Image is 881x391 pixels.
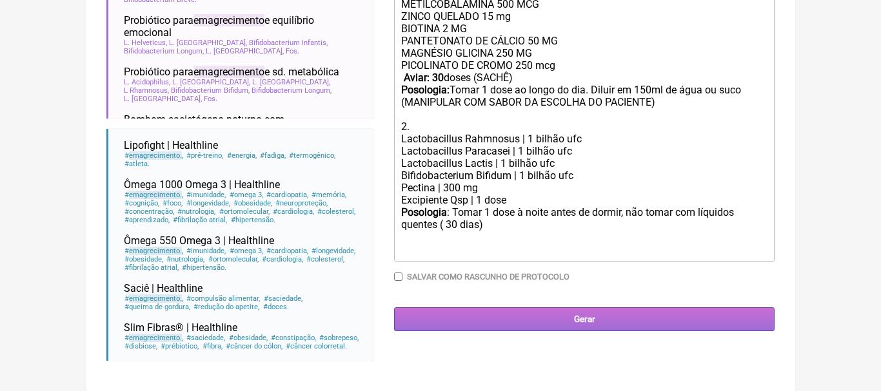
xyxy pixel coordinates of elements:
[272,207,315,216] span: cardiologia
[206,47,284,55] span: L. [GEOGRAPHIC_DATA]
[275,199,328,207] span: neuroproteção
[218,207,270,216] span: ortomolecular
[186,151,224,160] span: pré-treino
[124,113,348,138] span: Bombom sacietógeno noturno com [MEDICAL_DATA]
[233,199,273,207] span: obesidade
[401,206,447,218] strong: Posologia
[124,282,203,294] span: Saciê | Healthline
[172,78,250,86] span: L. [GEOGRAPHIC_DATA]
[266,247,309,255] span: cardiopatia
[401,23,767,35] div: BIOTINA 2 MG
[306,255,345,263] span: colesterol
[124,139,218,151] span: Lipofight | Healthline
[124,14,363,39] span: Probiótico para e equilíbrio emocional
[228,247,263,255] span: omega 3
[285,342,348,350] span: câncer colorretal
[401,133,767,145] div: Lactobacillus Rahmnosus | 1 bilhão ufc
[401,194,767,206] div: Excipiente Qsp | 1 dose
[124,255,164,263] span: obesidade
[124,86,169,95] span: L Rhamnosus
[124,178,280,191] span: Ômega 1000 Omega 3 | Healthline
[261,255,304,263] span: cardiologia
[124,160,150,168] span: atleta
[172,216,228,224] span: fibrilação atrial
[249,39,328,47] span: Bifidobacterium Infantis
[288,151,336,160] span: termogênico
[181,263,227,272] span: hipertensão
[266,191,309,199] span: cardiopatia
[160,342,199,350] span: prébiotico
[319,334,359,342] span: sobrepeso
[186,294,261,303] span: compulsão alimentar
[193,66,264,78] span: emagrecimento
[129,151,182,160] span: emagrecimento
[311,191,347,199] span: memória
[166,255,205,263] span: nutrologia
[186,247,226,255] span: imunidade
[401,182,767,194] div: Pectina | 300 mg
[404,72,444,84] strong: Aviar: 30
[124,342,158,350] span: disbiose
[401,169,767,182] div: Bifidobacterium Bifidum | 1 bilhão ufc
[124,216,170,224] span: aprendizado
[286,47,299,55] span: Fos
[124,263,179,272] span: fibrilação atrial
[228,191,263,199] span: omega 3
[311,247,356,255] span: longevidade
[270,334,317,342] span: constipação
[226,151,257,160] span: energia
[124,95,202,103] span: L. [GEOGRAPHIC_DATA]
[124,39,167,47] span: L. Helveticus
[317,207,356,216] span: colesterol
[124,47,204,55] span: Bifidobacterium Longum
[186,191,226,199] span: imunidade
[193,14,264,26] span: emagrecimento
[129,191,182,199] span: emagrecimento
[225,342,283,350] span: câncer do cólon
[169,39,247,47] span: L. [GEOGRAPHIC_DATA]
[228,334,268,342] span: obesidade
[162,199,183,207] span: foco
[124,321,237,334] span: Slim Fibras® | Healthline
[407,272,569,281] label: Salvar como rascunho de Protocolo
[204,95,217,103] span: Fos
[401,145,767,157] div: Lactobacillus Paracasei | 1 bilhão ufc
[186,334,226,342] span: saciedade
[252,78,330,86] span: L. [GEOGRAPHIC_DATA]
[401,84,450,96] strong: Posologia:
[129,294,182,303] span: emagrecimento
[177,207,216,216] span: nutrologia
[124,66,339,78] span: Probiótico para e sd. metabólica
[124,199,160,207] span: cognição
[193,303,260,311] span: redução do apetite
[124,78,170,86] span: L. Acidophilus
[401,206,767,256] div: : Tomar 1 dose à noite antes de dormir, não tomar com líquidos quentes ㅤ( 30 dias)
[129,334,182,342] span: emagrecimento
[262,303,289,311] span: doces
[124,207,175,216] span: concentração
[394,307,775,331] input: Gerar
[230,216,275,224] span: hipertensão
[262,294,302,303] span: saciedade
[207,255,259,263] span: ortomolecular
[259,151,286,160] span: fadiga
[129,247,182,255] span: emagrecimento
[171,86,250,95] span: Bifidobacterium Bifidum
[252,86,332,95] span: Bifidobacterium Longum
[401,35,767,133] div: PANTETONATO DE CÁLCIO 50 MG MAGNÉSIO GLICINA 250 MG PICOLINATO DE CROMO 250 mcg doses (SACHÊ) Tom...
[124,303,191,311] span: queima de gordura
[124,234,274,247] span: Ômega 550 Omega 3 | Healthline
[185,199,230,207] span: longevidade
[401,157,767,169] div: Lactobacillus Lactis | 1 bilhão ufc
[201,342,223,350] span: fibra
